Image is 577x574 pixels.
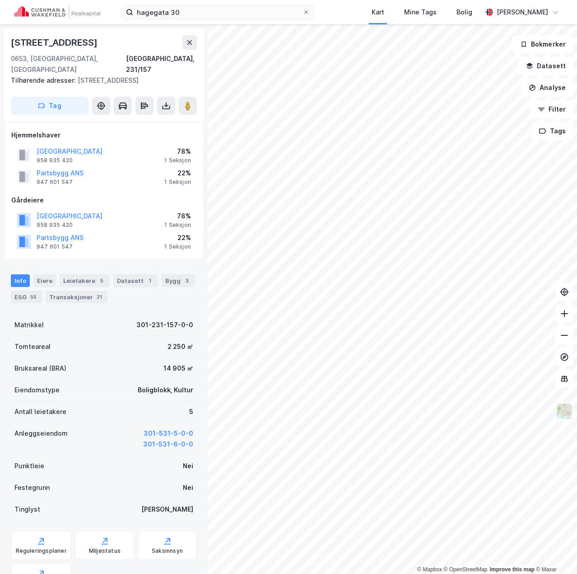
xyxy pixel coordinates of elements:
button: Tags [531,122,573,140]
div: 78% [164,146,191,157]
div: 958 935 420 [37,157,73,164]
div: 947 601 547 [37,243,73,250]
div: 55 [28,292,38,301]
div: Antall leietakere [14,406,66,417]
div: Datasett [113,274,158,287]
div: Kontrollprogram for chat [532,531,577,574]
div: Tomteareal [14,341,51,352]
img: Z [556,403,573,420]
div: [GEOGRAPHIC_DATA], 231/157 [126,53,197,75]
div: 1 [145,276,154,285]
div: Bolig [456,7,472,18]
div: [PERSON_NAME] [497,7,548,18]
div: Eiere [33,274,56,287]
button: Analyse [521,79,573,97]
div: 1 Seksjon [164,243,191,250]
div: Eiendomstype [14,385,60,395]
button: Datasett [518,57,573,75]
div: 78% [164,211,191,221]
div: Mine Tags [404,7,437,18]
div: Nei [183,461,193,471]
input: Søk på adresse, matrikkel, gårdeiere, leietakere eller personer [133,5,302,19]
div: 5 [189,406,193,417]
div: 22% [164,232,191,243]
button: Tag [11,97,88,115]
div: Info [11,274,30,287]
div: 14 905 ㎡ [163,363,193,374]
div: Saksinnsyn [152,547,183,555]
a: Mapbox [417,566,442,573]
div: 22% [164,168,191,179]
div: 2 250 ㎡ [168,341,193,352]
div: Tinglyst [14,504,40,515]
div: Bygg [162,274,195,287]
div: 3 [182,276,191,285]
button: 301-531-6-0-0 [143,439,193,450]
div: [STREET_ADDRESS] [11,75,190,86]
div: 947 601 547 [37,179,73,186]
div: [PERSON_NAME] [141,504,193,515]
div: Hjemmelshaver [11,130,196,141]
div: Kart [372,7,384,18]
div: 301-231-157-0-0 [136,320,193,330]
div: Matrikkel [14,320,44,330]
button: 301-531-5-0-0 [144,428,193,439]
div: Gårdeiere [11,195,196,206]
div: Bruksareal (BRA) [14,363,66,374]
span: Tilhørende adresser: [11,76,78,84]
div: Anleggseiendom [14,428,68,439]
div: Leietakere [60,274,110,287]
div: Miljøstatus [89,547,121,555]
div: 5 [97,276,106,285]
div: Nei [183,482,193,493]
a: Improve this map [490,566,535,573]
div: 1 Seksjon [164,179,191,186]
div: 1 Seksjon [164,221,191,229]
div: Boligblokk, Kultur [138,385,193,395]
div: 0653, [GEOGRAPHIC_DATA], [GEOGRAPHIC_DATA] [11,53,126,75]
div: 958 935 420 [37,221,73,229]
button: Filter [530,100,573,118]
div: Transaksjoner [46,291,107,303]
a: OpenStreetMap [444,566,488,573]
div: ESG [11,291,42,303]
div: Festegrunn [14,482,50,493]
div: [STREET_ADDRESS] [11,35,99,50]
div: 1 Seksjon [164,157,191,164]
button: Bokmerker [512,35,573,53]
div: Reguleringsplaner [16,547,67,555]
iframe: Chat Widget [532,531,577,574]
div: 21 [95,292,104,301]
div: Punktleie [14,461,44,471]
img: cushman-wakefield-realkapital-logo.202ea83816669bd177139c58696a8fa1.svg [14,6,100,19]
